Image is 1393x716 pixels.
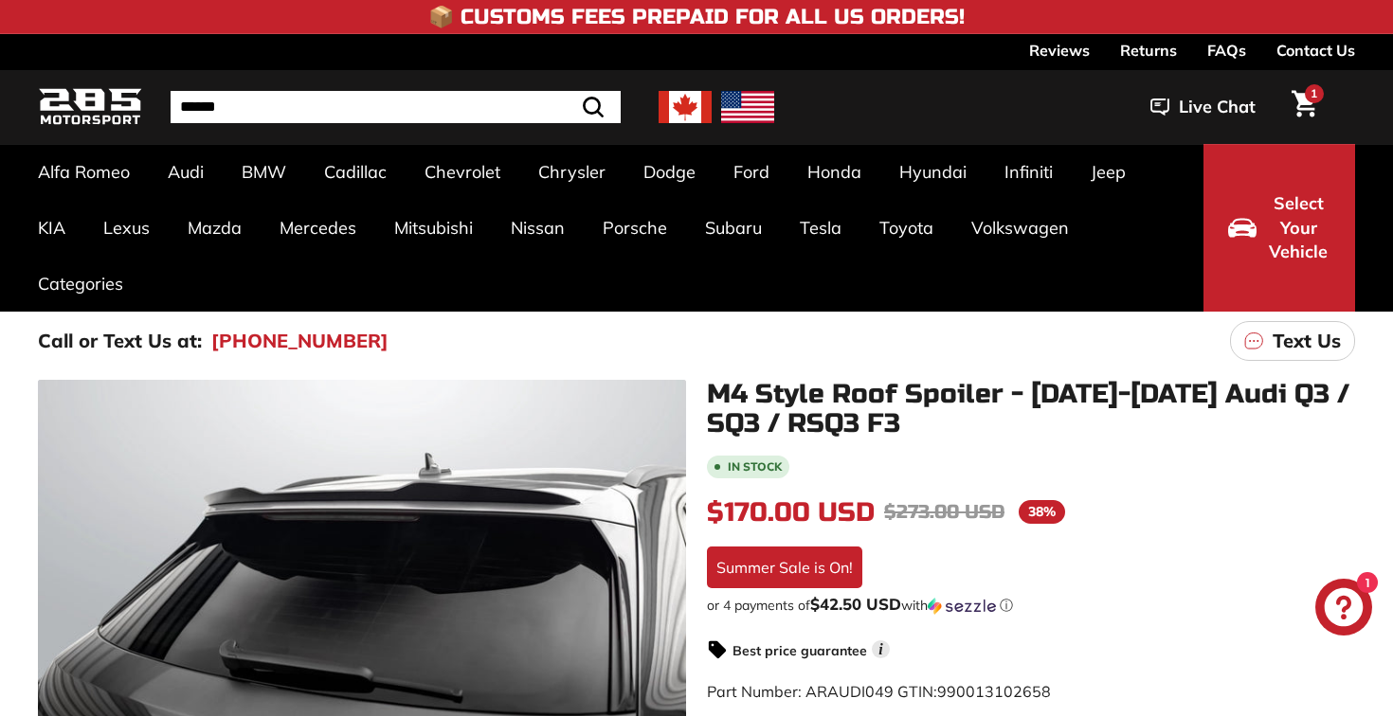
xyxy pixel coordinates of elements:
a: Returns [1120,34,1177,66]
div: or 4 payments of with [707,596,1355,615]
div: or 4 payments of$42.50 USDwithSezzle Click to learn more about Sezzle [707,596,1355,615]
a: Chrysler [519,144,624,200]
a: Contact Us [1276,34,1355,66]
span: i [872,640,890,658]
p: Text Us [1273,327,1341,355]
a: Hyundai [880,144,986,200]
a: Infiniti [986,144,1072,200]
b: In stock [728,461,782,473]
inbox-online-store-chat: Shopify online store chat [1310,579,1378,640]
a: Volkswagen [952,200,1088,256]
a: Chevrolet [406,144,519,200]
button: Live Chat [1126,83,1280,131]
input: Search [171,91,621,123]
a: Toyota [860,200,952,256]
span: 38% [1019,500,1065,524]
a: Alfa Romeo [19,144,149,200]
a: Jeep [1072,144,1145,200]
a: KIA [19,200,84,256]
a: Categories [19,256,142,312]
a: Nissan [492,200,584,256]
a: Subaru [686,200,781,256]
a: Porsche [584,200,686,256]
span: 990013102658 [937,682,1051,701]
button: Select Your Vehicle [1203,144,1355,312]
a: Cadillac [305,144,406,200]
span: Live Chat [1179,95,1256,119]
h1: M4 Style Roof Spoiler - [DATE]-[DATE] Audi Q3 / SQ3 / RSQ3 F3 [707,380,1355,439]
a: Ford [715,144,788,200]
strong: Best price guarantee [733,642,867,659]
span: 1 [1311,86,1317,100]
a: Cart [1280,75,1329,139]
a: FAQs [1207,34,1246,66]
p: Call or Text Us at: [38,327,202,355]
a: Dodge [624,144,715,200]
a: [PHONE_NUMBER] [211,327,389,355]
img: Sezzle [928,598,996,615]
span: $273.00 USD [884,500,1004,524]
div: Summer Sale is On! [707,546,862,588]
img: Logo_285_Motorsport_areodynamics_components [38,85,142,130]
a: Mitsubishi [375,200,492,256]
span: Select Your Vehicle [1266,191,1330,264]
a: Mercedes [261,200,375,256]
span: $42.50 USD [810,594,901,614]
a: Audi [149,144,223,200]
span: $170.00 USD [707,496,875,528]
a: Mazda [169,200,261,256]
span: Part Number: ARAUDI049 GTIN: [707,682,1051,701]
a: BMW [223,144,305,200]
a: Reviews [1029,34,1090,66]
a: Honda [788,144,880,200]
a: Tesla [781,200,860,256]
h4: 📦 Customs Fees Prepaid for All US Orders! [428,6,965,28]
a: Lexus [84,200,169,256]
a: Text Us [1230,321,1355,361]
